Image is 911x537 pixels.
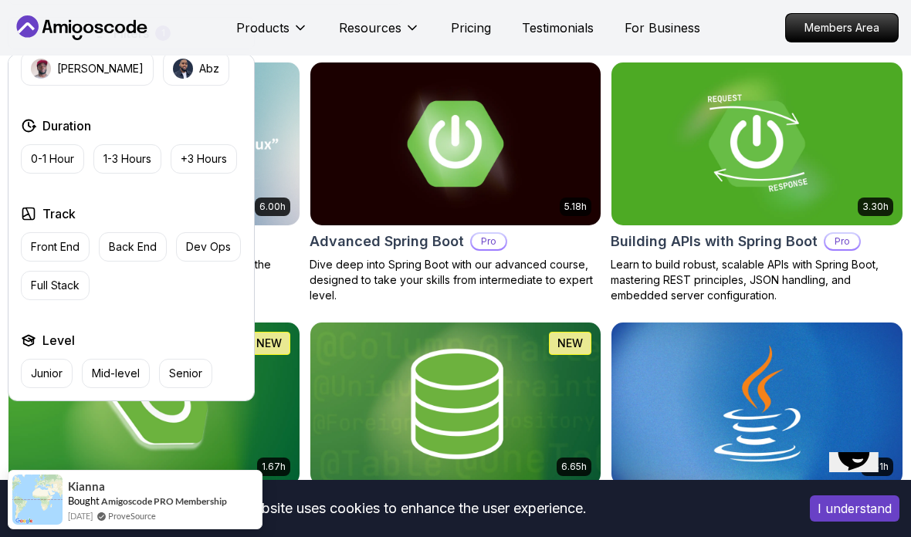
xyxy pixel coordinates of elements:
[96,44,889,437] iframe: chat widget
[108,509,156,522] a: ProveSource
[21,52,154,86] button: instructor img[PERSON_NAME]
[522,19,594,37] a: Testimonials
[31,239,80,255] p: Front End
[68,509,93,522] span: [DATE]
[82,359,150,388] button: Mid-level
[8,323,300,485] img: Spring Boot for Beginners card
[31,59,51,79] img: instructor img
[31,366,63,381] p: Junior
[68,480,105,493] span: Kianna
[101,495,227,507] a: Amigoscode PRO Membership
[12,475,63,525] img: provesource social proof notification image
[236,19,290,37] p: Products
[262,461,286,473] p: 1.67h
[31,278,80,293] p: Full Stack
[12,491,787,525] div: This website uses cookies to enhance the user experience.
[93,144,161,174] button: 1-3 Hours
[21,271,90,300] button: Full Stack
[21,359,73,388] button: Junior
[57,61,144,76] p: [PERSON_NAME]
[21,144,84,174] button: 0-1 Hour
[786,14,898,42] p: Members Area
[810,495,899,522] button: Accept cookies
[339,19,401,37] p: Resources
[785,13,899,42] a: Members Area
[339,19,420,49] button: Resources
[92,366,140,381] p: Mid-level
[31,151,74,167] p: 0-1 Hour
[823,452,898,524] iframe: chat widget
[236,19,308,49] button: Products
[21,232,90,262] button: Front End
[561,461,587,473] p: 6.65h
[625,19,700,37] a: For Business
[42,117,91,135] h2: Duration
[42,204,76,223] h2: Track
[451,19,491,37] a: Pricing
[42,331,75,350] h2: Level
[68,495,100,507] span: Bought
